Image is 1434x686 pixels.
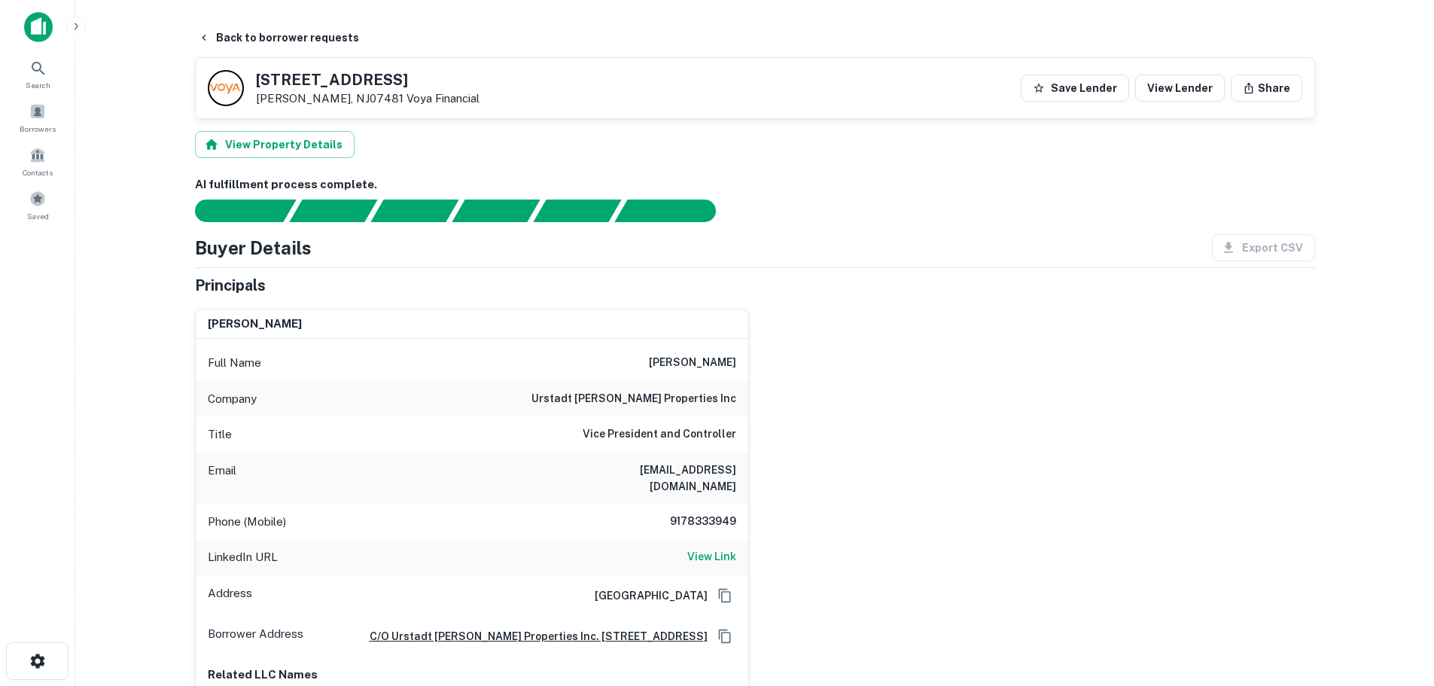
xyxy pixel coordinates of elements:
[5,184,71,225] a: Saved
[583,425,736,444] h6: Vice President and Controller
[24,12,53,42] img: capitalize-icon.png
[208,584,252,607] p: Address
[208,625,303,648] p: Borrower Address
[208,513,286,531] p: Phone (Mobile)
[687,548,736,566] a: View Link
[23,166,53,178] span: Contacts
[20,123,56,135] span: Borrowers
[289,200,377,222] div: Your request is received and processing...
[531,390,736,408] h6: urstadt [PERSON_NAME] properties inc
[556,462,736,495] h6: [EMAIL_ADDRESS][DOMAIN_NAME]
[1231,75,1302,102] button: Share
[208,390,257,408] p: Company
[406,92,480,105] a: Voya Financial
[5,141,71,181] a: Contacts
[533,200,621,222] div: Principals found, still searching for contact information. This may take time...
[256,72,480,87] h5: [STREET_ADDRESS]
[208,548,278,566] p: LinkedIn URL
[27,210,49,222] span: Saved
[1135,75,1225,102] a: View Lender
[649,354,736,372] h6: [PERSON_NAME]
[208,462,236,495] p: Email
[208,354,261,372] p: Full Name
[583,587,708,604] h6: [GEOGRAPHIC_DATA]
[195,234,312,261] h4: Buyer Details
[358,628,708,645] a: c/o urstadt [PERSON_NAME] properties inc. [STREET_ADDRESS]
[5,53,71,94] a: Search
[208,666,736,684] p: Related LLC Names
[195,274,266,297] h5: Principals
[370,200,458,222] div: Documents found, AI parsing details...
[1359,566,1434,638] iframe: Chat Widget
[177,200,290,222] div: Sending borrower request to AI...
[687,548,736,565] h6: View Link
[26,79,50,91] span: Search
[452,200,540,222] div: Principals found, AI now looking for contact information...
[195,176,1315,194] h6: AI fulfillment process complete.
[646,513,736,531] h6: 9178333949
[256,92,480,105] p: [PERSON_NAME], NJ07481
[1021,75,1129,102] button: Save Lender
[5,97,71,138] a: Borrowers
[714,625,736,648] button: Copy Address
[208,425,232,444] p: Title
[615,200,734,222] div: AI fulfillment process complete.
[714,584,736,607] button: Copy Address
[195,131,355,158] button: View Property Details
[208,316,302,333] h6: [PERSON_NAME]
[192,24,365,51] button: Back to borrower requests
